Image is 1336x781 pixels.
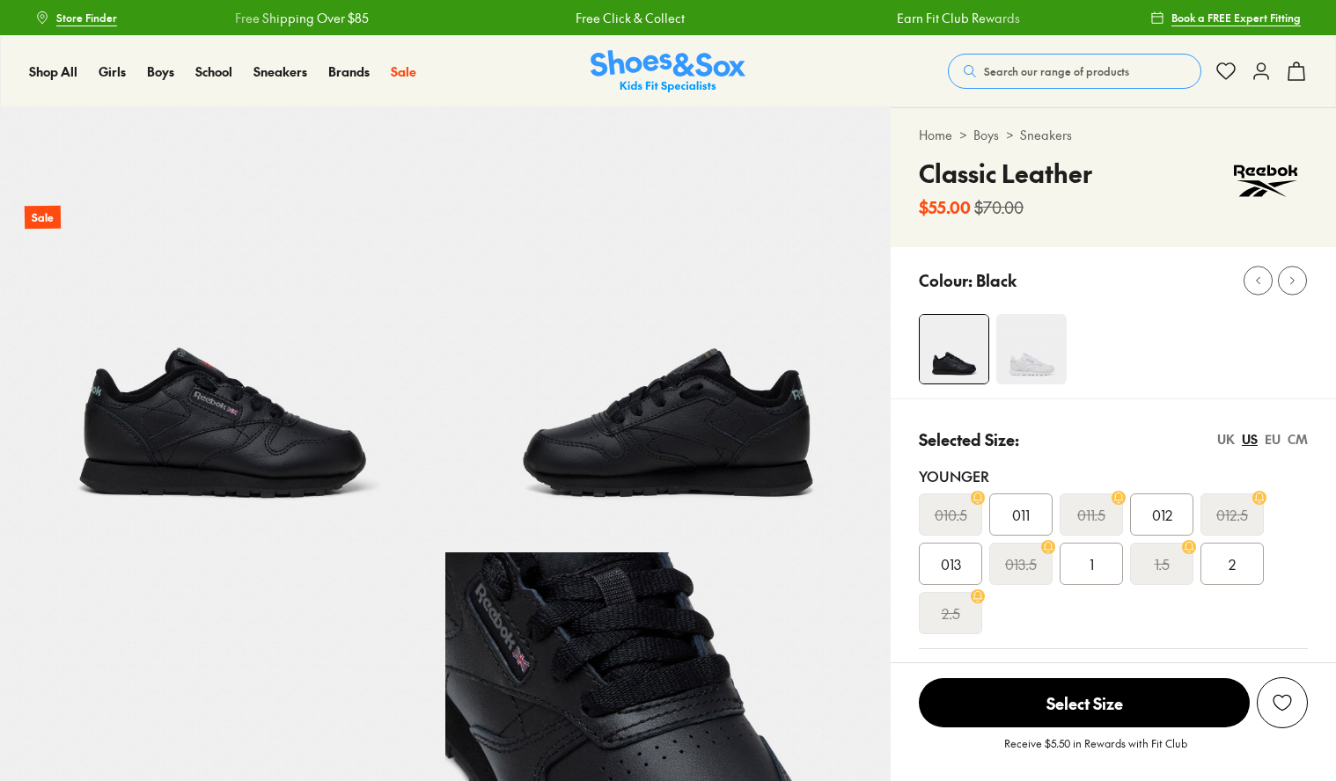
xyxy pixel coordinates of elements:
[391,62,416,80] span: Sale
[1257,677,1308,728] button: Add to Wishlist
[99,62,126,80] span: Girls
[253,62,307,80] span: Sneakers
[948,54,1201,89] button: Search our range of products
[1012,504,1030,525] span: 011
[984,63,1129,79] span: Search our range of products
[919,465,1308,486] div: Younger
[56,10,117,26] span: Store Finder
[195,62,232,81] a: School
[941,553,961,574] span: 013
[195,62,232,80] span: School
[29,62,77,81] a: Shop All
[1150,2,1301,33] a: Book a FREE Expert Fitting
[973,126,999,144] a: Boys
[1242,430,1258,449] div: US
[1265,430,1281,449] div: EU
[919,126,952,144] a: Home
[328,62,370,80] span: Brands
[29,62,77,80] span: Shop All
[919,268,973,292] p: Colour:
[99,62,126,81] a: Girls
[896,9,1019,27] a: Earn Fit Club Rewards
[1171,10,1301,26] span: Book a FREE Expert Fitting
[147,62,174,80] span: Boys
[919,677,1250,728] button: Select Size
[328,62,370,81] a: Brands
[976,268,1017,292] p: Black
[1005,553,1037,574] s: 013.5
[1152,504,1172,525] span: 012
[1288,430,1308,449] div: CM
[919,155,1092,192] h4: Classic Leather
[1223,155,1308,208] img: Vendor logo
[1020,126,1072,144] a: Sneakers
[147,62,174,81] a: Boys
[253,62,307,81] a: Sneakers
[445,107,891,552] img: 5-405764_1
[25,206,61,230] p: Sale
[1216,504,1248,525] s: 012.5
[1155,553,1170,574] s: 1.5
[935,504,967,525] s: 010.5
[1217,430,1235,449] div: UK
[35,2,117,33] a: Store Finder
[1077,504,1105,525] s: 011.5
[942,602,960,624] s: 2.5
[391,62,416,81] a: Sale
[919,195,971,219] b: $55.00
[575,9,684,27] a: Free Click & Collect
[234,9,368,27] a: Free Shipping Over $85
[974,195,1024,219] s: $70.00
[919,126,1308,144] div: > >
[919,427,1019,451] p: Selected Size:
[1229,553,1236,574] span: 2
[591,50,745,93] img: SNS_Logo_Responsive.svg
[1004,735,1187,767] p: Receive $5.50 in Rewards with Fit Club
[920,315,988,383] img: 4-405763_1
[1090,553,1094,574] span: 1
[996,314,1067,384] img: 4-405759_1
[591,50,745,93] a: Shoes & Sox
[919,678,1250,727] span: Select Size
